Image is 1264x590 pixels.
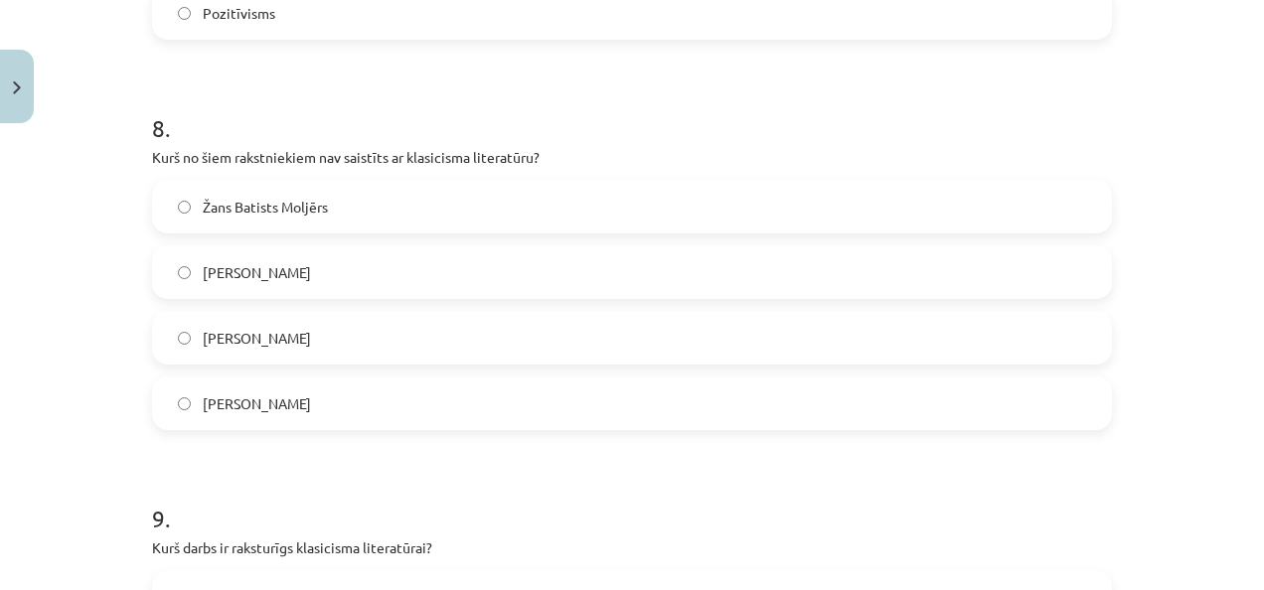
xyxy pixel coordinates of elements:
input: Žans Batists Moljērs [178,201,191,214]
span: Pozitīvisms [203,3,275,24]
span: Žans Batists Moljērs [203,197,328,218]
h1: 9 . [152,470,1112,531]
input: [PERSON_NAME] [178,397,191,410]
span: [PERSON_NAME] [203,262,311,283]
span: [PERSON_NAME] [203,393,311,414]
input: [PERSON_NAME] [178,266,191,279]
h1: 8 . [152,79,1112,141]
img: icon-close-lesson-0947bae3869378f0d4975bcd49f059093ad1ed9edebbc8119c70593378902aed.svg [13,81,21,94]
p: Kurš no šiem rakstniekiem nav saistīts ar klasicisma literatūru? [152,147,1112,168]
input: [PERSON_NAME] [178,332,191,345]
input: Pozitīvisms [178,7,191,20]
p: Kurš darbs ir raksturīgs klasicisma literatūrai? [152,537,1112,558]
span: [PERSON_NAME] [203,328,311,349]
